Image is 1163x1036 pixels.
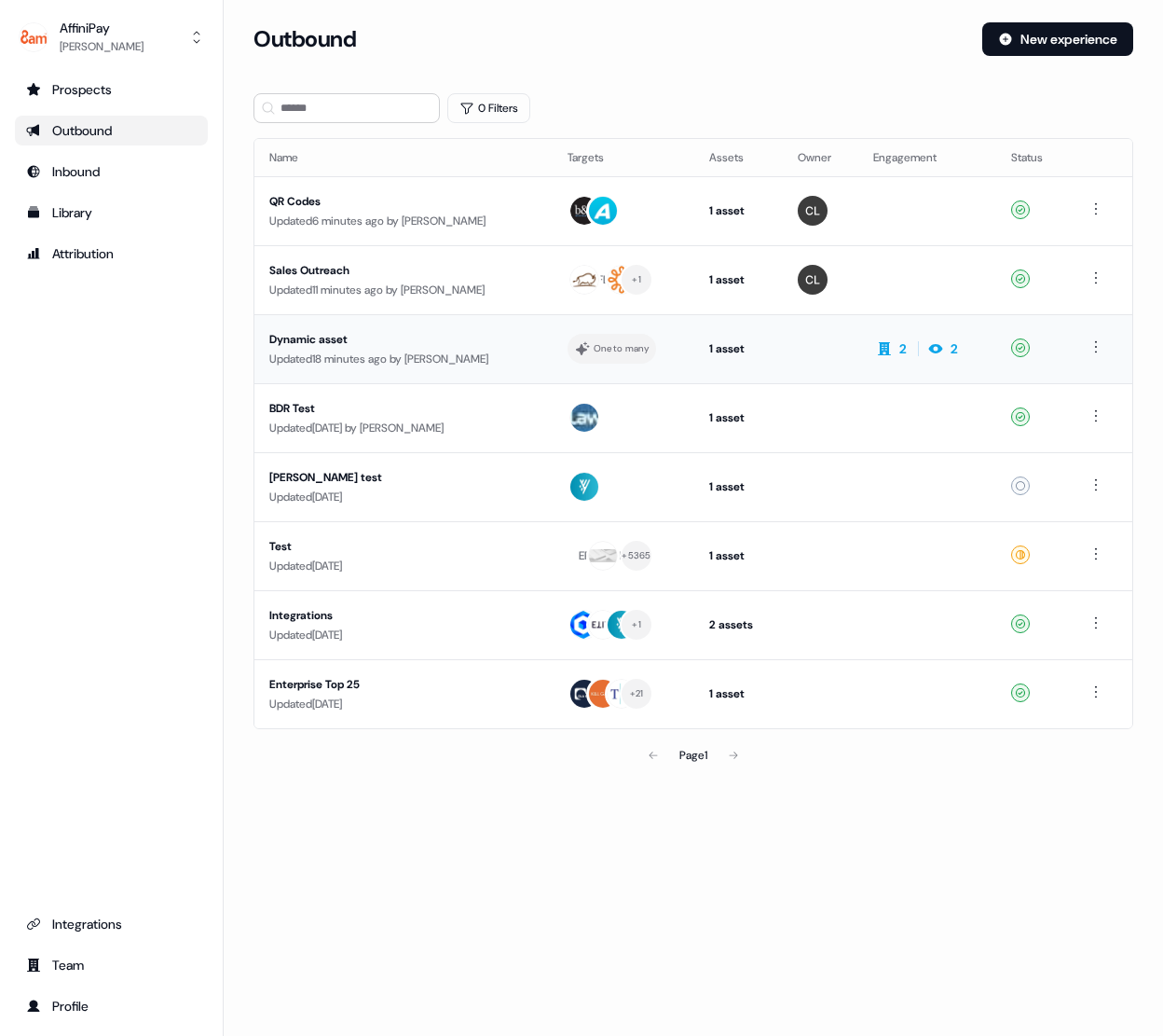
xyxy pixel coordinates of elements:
[269,626,538,644] div: Updated [DATE]
[26,956,197,974] div: Team
[15,75,208,104] a: Go to prospects
[269,212,538,230] div: Updated 6 minutes ago by [PERSON_NAME]
[709,684,768,703] div: 1 asset
[269,419,538,437] div: Updated [DATE] by [PERSON_NAME]
[579,546,591,565] div: ER
[253,25,356,53] h3: Outbound
[15,198,208,228] a: Go to templates
[60,37,144,56] div: [PERSON_NAME]
[26,162,197,181] div: Inbound
[269,606,538,625] div: Integrations
[630,685,644,702] div: + 21
[26,121,197,140] div: Outbound
[709,546,768,565] div: 1 asset
[679,746,707,765] div: Page 1
[269,537,538,556] div: Test
[269,192,538,211] div: QR Codes
[269,350,538,368] div: Updated 18 minutes ago by [PERSON_NAME]
[269,281,538,299] div: Updated 11 minutes ago by [PERSON_NAME]
[951,339,958,358] div: 2
[709,270,768,289] div: 1 asset
[269,399,538,418] div: BDR Test
[15,239,208,269] a: Go to attribution
[15,116,208,145] a: Go to outbound experience
[269,675,538,694] div: Enterprise Top 25
[15,991,208,1021] a: Go to profile
[783,139,859,176] th: Owner
[594,340,649,357] div: One to many
[553,139,694,176] th: Targets
[269,261,538,280] div: Sales Outreach
[15,157,208,186] a: Go to Inbound
[269,695,538,713] div: Updated [DATE]
[26,80,197,99] div: Prospects
[269,488,538,506] div: Updated [DATE]
[254,139,553,176] th: Name
[622,547,650,564] div: + 5365
[447,93,530,123] button: 0 Filters
[15,15,208,60] button: AffiniPay[PERSON_NAME]
[709,477,768,496] div: 1 asset
[982,22,1133,56] button: New experience
[798,196,828,226] img: Charlie
[709,408,768,427] div: 1 asset
[694,139,783,176] th: Assets
[26,244,197,263] div: Attribution
[632,271,641,288] div: + 1
[269,557,538,575] div: Updated [DATE]
[709,201,768,220] div: 1 asset
[26,203,197,222] div: Library
[269,468,538,487] div: [PERSON_NAME] test
[26,915,197,933] div: Integrations
[15,909,208,939] a: Go to integrations
[899,339,907,358] div: 2
[798,265,828,295] img: Charlie
[709,615,768,634] div: 2 assets
[60,19,144,37] div: AffiniPay
[632,616,641,633] div: + 1
[15,950,208,980] a: Go to team
[597,270,609,289] div: FL
[269,330,538,349] div: Dynamic asset
[26,997,197,1015] div: Profile
[858,139,995,176] th: Engagement
[996,139,1070,176] th: Status
[709,339,768,358] div: 1 asset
